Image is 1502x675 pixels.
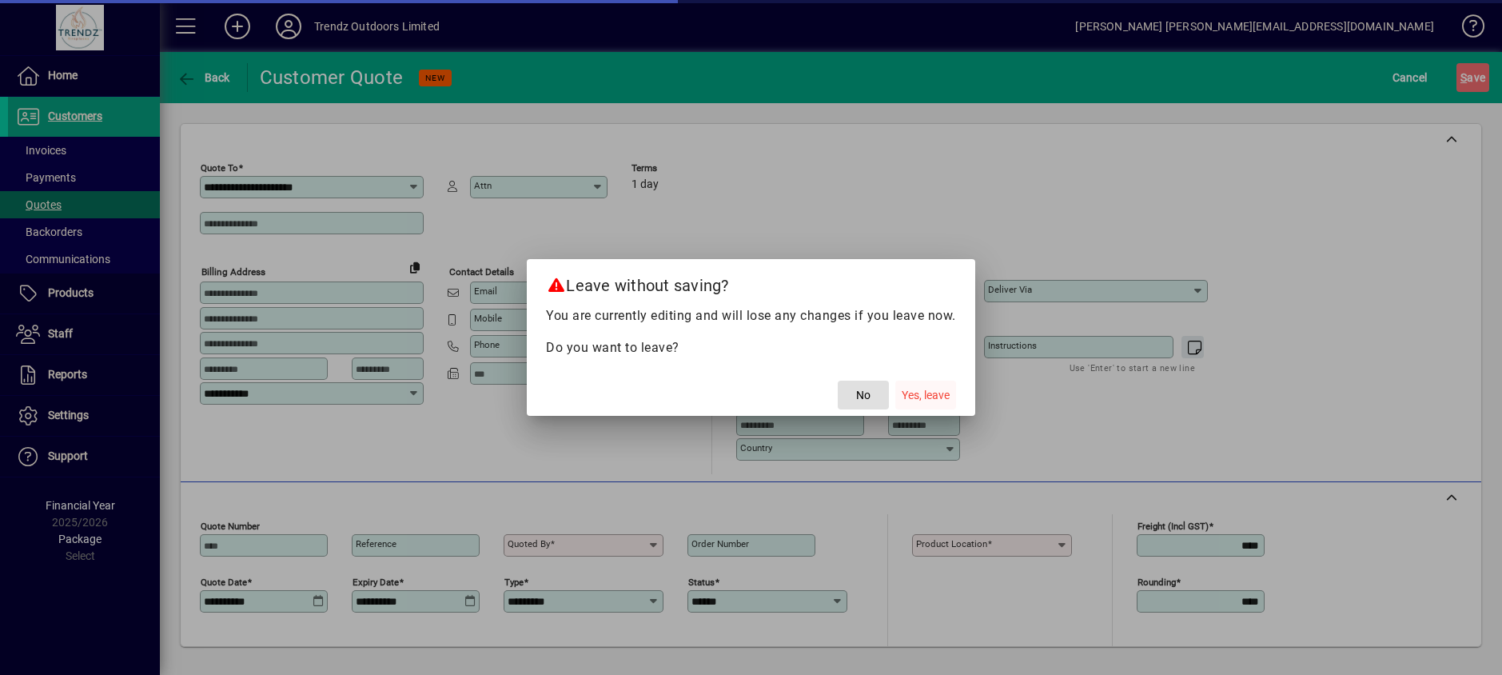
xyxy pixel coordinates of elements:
h2: Leave without saving? [527,259,975,306]
p: Do you want to leave? [546,338,956,357]
span: No [856,387,871,404]
button: No [838,381,889,409]
p: You are currently editing and will lose any changes if you leave now. [546,306,956,326]
button: Yes, leave [895,381,956,409]
span: Yes, leave [902,387,950,404]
